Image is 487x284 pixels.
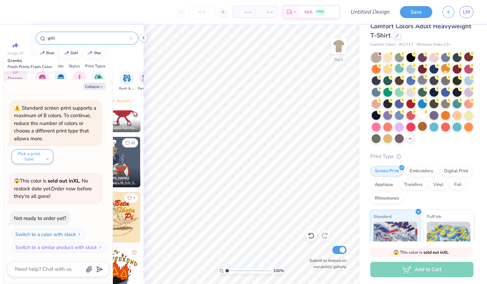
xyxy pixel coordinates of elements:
[95,74,102,82] img: Sports Image
[400,6,432,18] button: Save
[101,121,129,125] span: [PERSON_NAME]
[427,213,441,220] span: Puff Ink
[119,71,135,91] button: filter button
[101,176,129,180] span: [PERSON_NAME]
[91,71,105,91] div: filter for Sports
[124,193,138,203] button: Like
[12,229,85,240] button: Switch to a color with stock
[138,71,153,91] button: filter button
[47,35,130,42] input: Try "Alpha"
[140,137,190,187] img: a2de8e7b-4322-45e9-905e-b5e766c2b48d
[119,71,135,91] div: filter for Rush & Bid
[12,149,53,164] button: Pick a print type
[370,180,398,190] div: Applique
[57,74,65,82] img: Fraternity Image
[463,8,470,16] span: LM
[46,51,54,55] div: bear
[94,51,101,55] div: star
[417,42,451,48] span: Minimum Order: 12 +
[85,63,105,69] div: Print Types
[440,166,473,176] div: Digital Print
[345,5,395,19] input: Untitled Design
[131,141,135,145] span: 12
[405,166,438,176] div: Embroidery
[373,213,391,220] span: Standard
[14,105,96,142] div: Standard screen print supports a maximum of 8 colors. To continue, reduce the number of colors or...
[90,137,140,187] img: 6e851d97-0c5e-4a32-994d-793972e7d8a6
[427,222,471,256] img: Puff Ink
[87,51,93,55] img: trend_line.gif
[60,48,81,58] button: golf
[12,242,106,253] button: Switch to a similar product with stock
[393,249,450,255] span: This color is .
[373,222,417,256] img: Standard
[400,180,427,190] div: Transfers
[69,63,80,69] div: Styles
[90,192,140,242] img: 406bbf3c-eea2-430a-a262-4023ade49d51
[370,166,403,176] div: Screen Print
[53,71,69,91] button: filter button
[119,86,135,91] span: Rush & Bid
[259,9,273,16] span: – –
[39,51,45,55] img: trend_line.gif
[14,215,66,222] div: Not ready to order yet?
[459,6,473,18] a: LM
[138,86,153,91] span: Parent's Weekend
[64,51,69,55] img: trend_line.gif
[4,56,58,72] div: Granite
[70,51,78,55] div: golf
[142,74,150,82] img: Parent's Weekend Image
[77,232,81,236] img: Switch to a color with stock
[7,50,23,56] span: Image AI
[133,196,135,200] span: 7
[73,71,86,91] div: filter for Club
[48,177,79,184] strong: sold out in XL
[122,138,138,147] button: Like
[370,153,473,160] div: Print Type
[36,48,57,58] button: bear
[450,180,466,190] div: Foil
[123,74,131,82] img: Rush & Bid Image
[98,245,102,249] img: Switch to a similar product with stock
[237,9,251,16] span: – –
[38,74,46,82] img: Sorority Image
[14,178,20,184] span: 😱
[332,40,346,53] img: Back
[83,48,104,58] button: star
[393,249,399,256] span: 😱
[73,71,86,91] button: filter button
[189,6,215,18] input: – –
[91,71,105,91] button: filter button
[8,76,23,81] span: Designs
[370,193,403,204] div: Rhinestones
[138,71,153,91] div: filter for Parent's Weekend
[101,181,138,186] span: Alpha Delta Pi, [US_STATE][GEOGRAPHIC_DATA]
[273,268,284,274] span: 100 %
[53,71,69,91] div: filter for Fraternity
[429,180,448,190] div: Vinyl
[101,126,138,131] span: Kappa Kappa Gamma, [US_STATE][GEOGRAPHIC_DATA]
[399,42,413,48] span: # C1717
[306,257,347,270] label: Submit to feature on our public gallery.
[304,9,313,16] span: N/A
[317,10,324,14] span: FREE
[83,83,106,90] button: Collapse
[130,249,138,257] button: Like
[7,64,52,69] span: Fresh Prints Flash Color
[423,250,449,255] strong: sold out in XL
[370,42,396,48] span: Comfort Colors
[140,192,190,242] img: 54c2cff4-8837-4e5f-ac0a-c854bcd9b2bf
[107,97,133,105] div: Newest
[76,74,83,82] img: Club Image
[14,177,92,200] span: This color is . No restock date yet. Order now before they're all gone!
[334,57,343,63] div: Back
